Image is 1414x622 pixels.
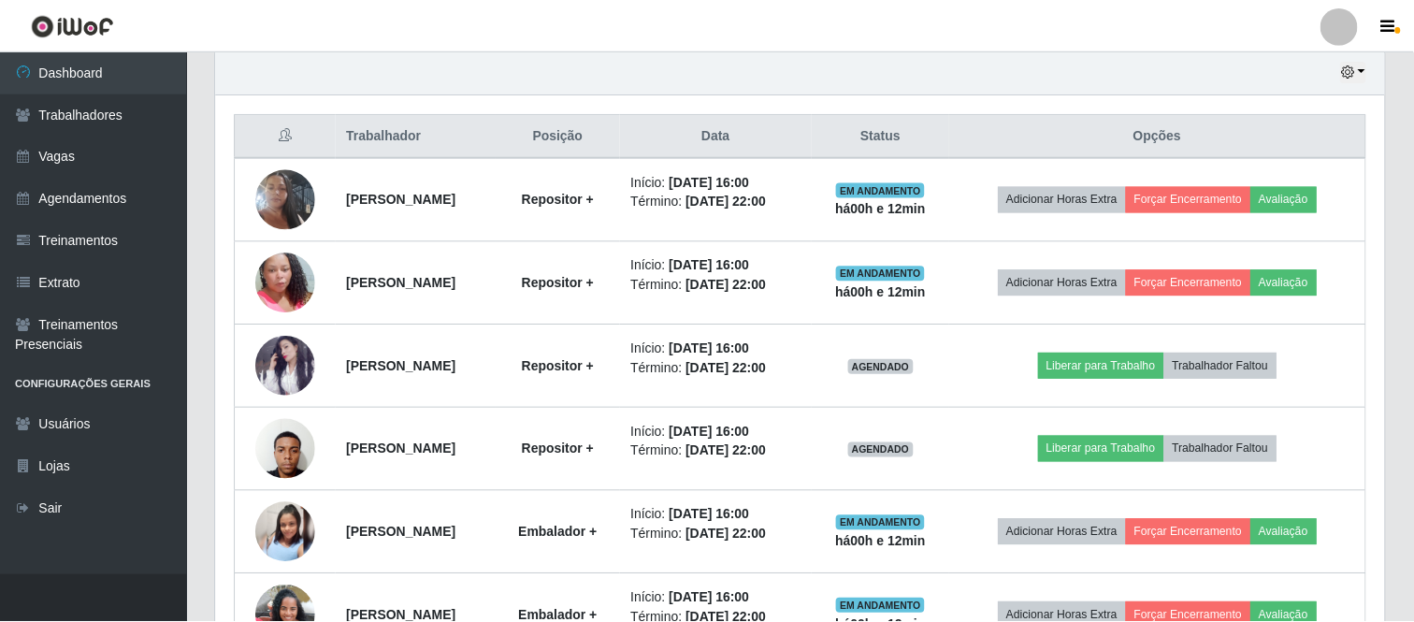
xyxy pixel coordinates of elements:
[633,339,804,358] li: Início:
[337,114,498,158] th: Trabalhador
[256,483,316,582] img: 1754349075711.jpeg
[633,422,804,441] li: Início:
[851,442,916,457] span: AGENDADO
[348,275,457,290] strong: [PERSON_NAME]
[1002,519,1130,545] button: Adicionar Horas Extra
[671,174,752,189] time: [DATE] 16:00
[256,146,316,253] img: 1750278821338.jpeg
[839,182,928,197] span: EM ANDAMENTO
[348,441,457,456] strong: [PERSON_NAME]
[633,275,804,295] li: Término:
[838,201,929,216] strong: há 00 h e 12 min
[1002,269,1130,296] button: Adicionar Horas Extra
[633,525,804,544] li: Término:
[952,114,1370,158] th: Opções
[633,441,804,461] li: Término:
[348,358,457,373] strong: [PERSON_NAME]
[839,515,928,530] span: EM ANDAMENTO
[524,358,596,373] strong: Repositor +
[688,527,769,542] time: [DATE] 22:00
[633,192,804,211] li: Término:
[256,336,316,396] img: 1757034953897.jpeg
[31,14,114,37] img: CoreUI Logo
[622,114,815,158] th: Data
[633,358,804,378] li: Término:
[815,114,952,158] th: Status
[688,277,769,292] time: [DATE] 22:00
[671,590,752,605] time: [DATE] 16:00
[348,525,457,540] strong: [PERSON_NAME]
[633,255,804,275] li: Início:
[633,588,804,608] li: Início:
[256,409,316,488] img: 1757365367921.jpeg
[671,507,752,522] time: [DATE] 16:00
[688,194,769,209] time: [DATE] 22:00
[1042,353,1168,379] button: Liberar para Trabalho
[633,505,804,525] li: Início:
[1255,519,1321,545] button: Avaliação
[671,340,752,355] time: [DATE] 16:00
[671,424,752,439] time: [DATE] 16:00
[520,525,599,540] strong: Embalador +
[524,441,596,456] strong: Repositor +
[524,275,596,290] strong: Repositor +
[1130,269,1255,296] button: Forçar Encerramento
[838,284,929,299] strong: há 00 h e 12 min
[671,257,752,272] time: [DATE] 16:00
[1255,186,1321,212] button: Avaliação
[688,443,769,458] time: [DATE] 22:00
[1002,186,1130,212] button: Adicionar Horas Extra
[633,172,804,192] li: Início:
[1130,186,1255,212] button: Forçar Encerramento
[688,360,769,375] time: [DATE] 22:00
[839,599,928,614] span: EM ANDAMENTO
[1255,269,1321,296] button: Avaliação
[1168,353,1281,379] button: Trabalhador Faltou
[348,192,457,207] strong: [PERSON_NAME]
[1042,436,1168,462] button: Liberar para Trabalho
[498,114,621,158] th: Posição
[524,192,596,207] strong: Repositor +
[838,534,929,549] strong: há 00 h e 12 min
[1168,436,1281,462] button: Trabalhador Faltou
[851,359,916,374] span: AGENDADO
[256,229,316,336] img: 1755510400416.jpeg
[839,266,928,281] span: EM ANDAMENTO
[1130,519,1255,545] button: Forçar Encerramento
